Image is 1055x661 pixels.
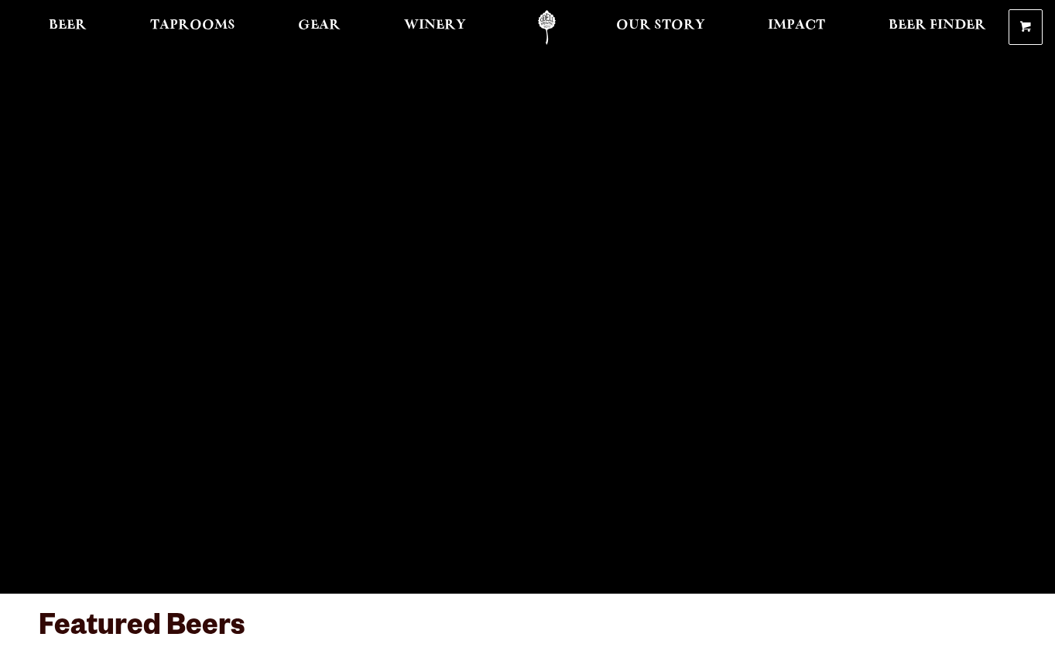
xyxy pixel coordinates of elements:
[404,19,466,32] span: Winery
[768,19,825,32] span: Impact
[518,10,576,45] a: Odell Home
[39,10,97,45] a: Beer
[889,19,986,32] span: Beer Finder
[616,19,705,32] span: Our Story
[150,19,235,32] span: Taprooms
[288,10,351,45] a: Gear
[394,10,476,45] a: Winery
[39,609,1016,656] h3: Featured Beers
[49,19,87,32] span: Beer
[298,19,341,32] span: Gear
[606,10,715,45] a: Our Story
[140,10,245,45] a: Taprooms
[879,10,996,45] a: Beer Finder
[758,10,835,45] a: Impact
